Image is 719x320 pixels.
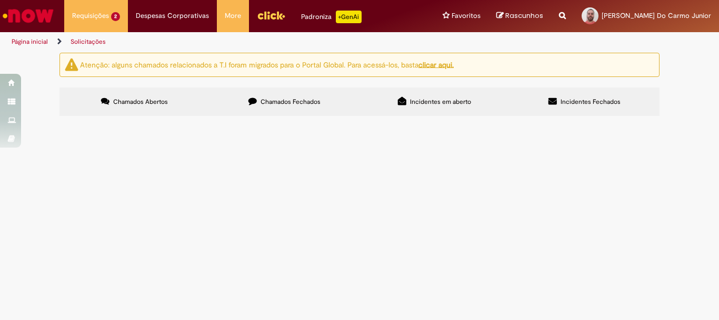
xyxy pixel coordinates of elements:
[80,60,454,69] ng-bind-html: Atenção: alguns chamados relacionados a T.I foram migrados para o Portal Global. Para acessá-los,...
[136,11,209,21] span: Despesas Corporativas
[505,11,543,21] span: Rascunhos
[418,60,454,69] a: clicar aqui.
[561,98,621,106] span: Incidentes Fechados
[496,11,543,21] a: Rascunhos
[602,11,711,20] span: [PERSON_NAME] Do Carmo Junior
[113,98,168,106] span: Chamados Abertos
[452,11,481,21] span: Favoritos
[261,98,321,106] span: Chamados Fechados
[72,11,109,21] span: Requisições
[8,32,472,52] ul: Trilhas de página
[410,98,471,106] span: Incidentes em aberto
[1,5,55,26] img: ServiceNow
[111,12,120,21] span: 2
[257,7,285,23] img: click_logo_yellow_360x200.png
[336,11,362,23] p: +GenAi
[71,37,106,46] a: Solicitações
[225,11,241,21] span: More
[12,37,48,46] a: Página inicial
[301,11,362,23] div: Padroniza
